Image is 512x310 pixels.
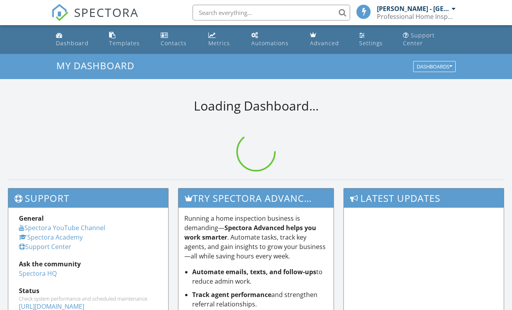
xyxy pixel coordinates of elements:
[400,28,459,51] a: Support Center
[192,268,316,276] strong: Automate emails, texts, and follow-ups
[184,223,316,242] strong: Spectora Advanced helps you work smarter
[19,295,158,302] div: Check system performance and scheduled maintenance.
[106,28,151,51] a: Templates
[417,64,452,70] div: Dashboards
[193,5,350,20] input: Search everything...
[8,188,168,208] h3: Support
[56,39,89,47] div: Dashboard
[208,39,230,47] div: Metrics
[377,5,450,13] div: [PERSON_NAME] - [GEOGRAPHIC_DATA]. Lic. #257
[109,39,140,47] div: Templates
[192,267,328,286] li: to reduce admin work.
[403,31,435,47] div: Support Center
[359,39,383,47] div: Settings
[56,59,134,72] span: My Dashboard
[248,28,300,51] a: Automations (Basic)
[51,4,69,21] img: The Best Home Inspection Software - Spectora
[19,233,83,242] a: Spectora Academy
[53,28,100,51] a: Dashboard
[205,28,242,51] a: Metrics
[19,286,158,295] div: Status
[19,242,71,251] a: Support Center
[413,61,456,72] button: Dashboards
[307,28,350,51] a: Advanced
[310,39,339,47] div: Advanced
[192,290,328,309] li: and strengthen referral relationships.
[19,223,105,232] a: Spectora YouTube Channel
[344,188,504,208] h3: Latest Updates
[19,259,158,269] div: Ask the community
[74,4,139,20] span: SPECTORA
[161,39,187,47] div: Contacts
[158,28,199,51] a: Contacts
[251,39,289,47] div: Automations
[19,214,44,223] strong: General
[192,290,271,299] strong: Track agent performance
[377,13,456,20] div: Professional Home Inspections
[51,11,139,27] a: SPECTORA
[19,269,57,278] a: Spectora HQ
[356,28,393,51] a: Settings
[178,188,334,208] h3: Try spectora advanced [DATE]
[184,214,328,261] p: Running a home inspection business is demanding— . Automate tasks, track key agents, and gain ins...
